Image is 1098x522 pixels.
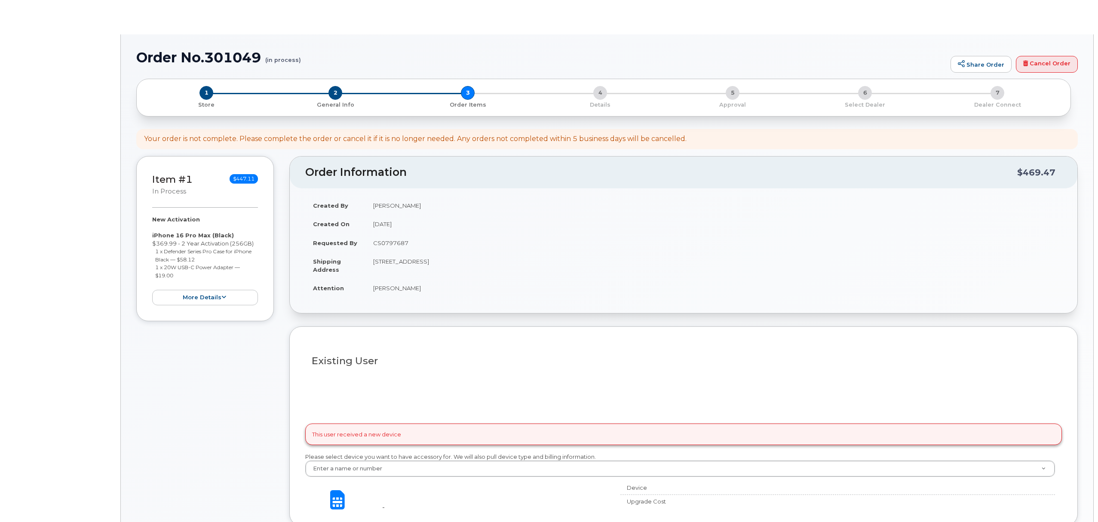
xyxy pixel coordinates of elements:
[313,240,357,246] strong: Requested By
[305,166,1017,178] h2: Order Information
[273,101,398,109] p: General Info
[313,285,344,292] strong: Attention
[152,187,186,195] small: in process
[1016,56,1078,73] a: Cancel Order
[147,101,266,109] p: Store
[152,290,258,306] button: more details
[312,356,1055,366] h3: Existing User
[152,173,193,185] a: Item #1
[620,484,801,492] div: Device
[306,461,1055,476] a: Enter a name or number
[305,453,1062,477] div: Please select device you want to have accessory for. We will also pull device type and billing in...
[230,174,258,184] span: $447.11
[152,216,200,223] strong: New Activation
[951,56,1012,73] a: Share Order
[313,202,348,209] strong: Created By
[365,233,1062,252] td: CS0797687
[365,215,1062,233] td: [DATE]
[382,503,607,511] div: -
[313,258,341,273] strong: Shipping Address
[308,465,382,473] span: Enter a name or number
[152,232,234,239] strong: iPhone 16 Pro Max (Black)
[144,134,687,144] div: Your order is not complete. Please complete the order or cancel it if it is no longer needed. Any...
[328,86,342,100] span: 2
[136,50,946,65] h1: Order No.301049
[265,50,301,63] small: (in process)
[620,497,801,506] div: Upgrade Cost
[365,279,1062,298] td: [PERSON_NAME]
[155,248,251,263] small: 1 x Defender Series Pro Case for iPhone Black — $58.12
[199,86,213,100] span: 1
[269,100,402,109] a: 2 General Info
[155,264,240,279] small: 1 x 20W USB-C Power Adapter — $19.00
[313,221,350,227] strong: Created On
[365,252,1062,279] td: [STREET_ADDRESS]
[305,424,1062,445] div: This user received a new device
[1017,164,1055,181] div: $469.47
[152,215,258,305] div: $369.99 - 2 Year Activation (256GB)
[144,100,269,109] a: 1 Store
[365,196,1062,215] td: [PERSON_NAME]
